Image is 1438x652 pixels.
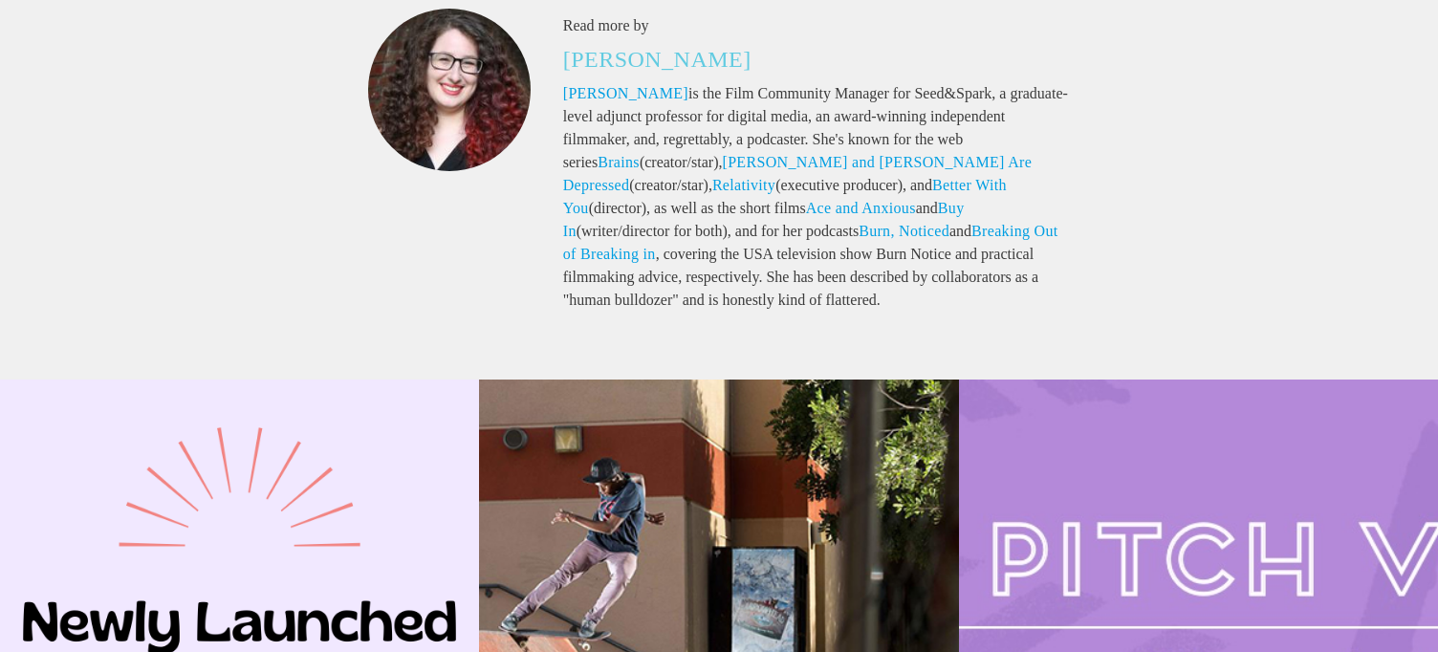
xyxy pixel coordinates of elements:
[563,154,1032,193] a: [PERSON_NAME] and [PERSON_NAME] Are Depressed
[859,223,949,239] a: Burn, Noticed
[563,47,752,72] a: [PERSON_NAME]
[712,177,775,193] a: Relativity
[368,9,532,172] img: Squarebri2.jpeg
[563,14,1070,37] p: Read more by
[563,85,688,101] a: [PERSON_NAME]
[806,200,916,216] a: Ace and Anxious
[563,82,1070,312] p: is the Film Community Manager for Seed&Spark, a graduate-level adjunct professor for digital medi...
[598,154,640,170] a: Brains
[563,223,1058,262] a: Breaking Out of Breaking in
